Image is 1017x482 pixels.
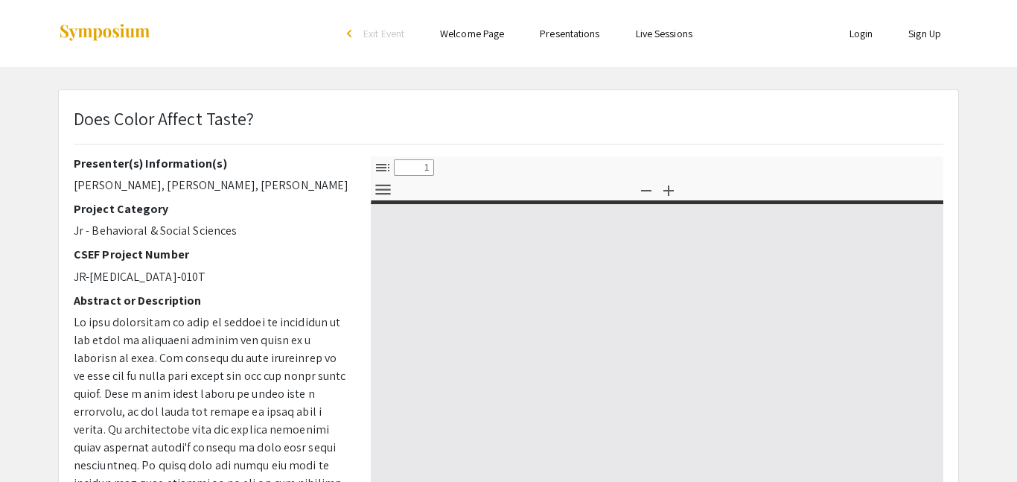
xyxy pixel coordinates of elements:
img: Symposium by ForagerOne [58,23,151,43]
button: Tools [370,179,395,200]
button: Zoom Out [634,179,659,200]
h2: CSEF Project Number [74,247,348,261]
a: Live Sessions [636,27,692,40]
button: Zoom In [656,179,681,200]
h2: Presenter(s) Information(s) [74,156,348,171]
p: Jr - Behavioral & Social Sciences [74,222,348,240]
button: Toggle Sidebar [370,156,395,178]
a: Login [849,27,873,40]
p: [PERSON_NAME], [PERSON_NAME], [PERSON_NAME] [74,177,348,194]
input: Page [394,159,434,176]
a: Sign Up [908,27,941,40]
div: arrow_back_ios [347,29,356,38]
h2: Abstract or Description [74,294,348,308]
p: JR-[MEDICAL_DATA]-010T [74,268,348,286]
span: Exit Event [363,27,404,40]
p: Does Color Affect Taste? [74,105,254,132]
a: Presentations [540,27,599,40]
h2: Project Category [74,202,348,216]
a: Welcome Page [440,27,504,40]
